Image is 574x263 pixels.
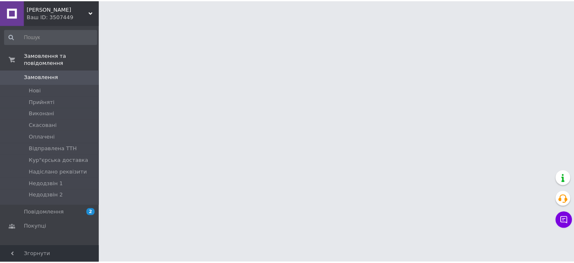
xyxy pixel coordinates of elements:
[27,5,89,12] span: Guddini
[29,145,77,153] span: Відправлена ТТН
[29,122,57,129] span: Скасовані
[24,52,100,67] span: Замовлення та повідомлення
[29,180,64,188] span: Недодзвін 1
[24,73,59,81] span: Замовлення
[24,209,64,216] span: Повідомлення
[29,157,89,164] span: Кур"єрська доставка
[29,98,55,106] span: Прийняті
[29,87,41,94] span: Нові
[29,169,88,176] span: Надіслано реквізити
[29,110,55,117] span: Виконані
[87,209,96,216] span: 2
[24,223,47,231] span: Покупці
[4,29,98,44] input: Пошук
[29,133,55,141] span: Оплачені
[27,12,100,20] div: Ваш ID: 3507449
[29,192,64,199] span: Недодзвін 2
